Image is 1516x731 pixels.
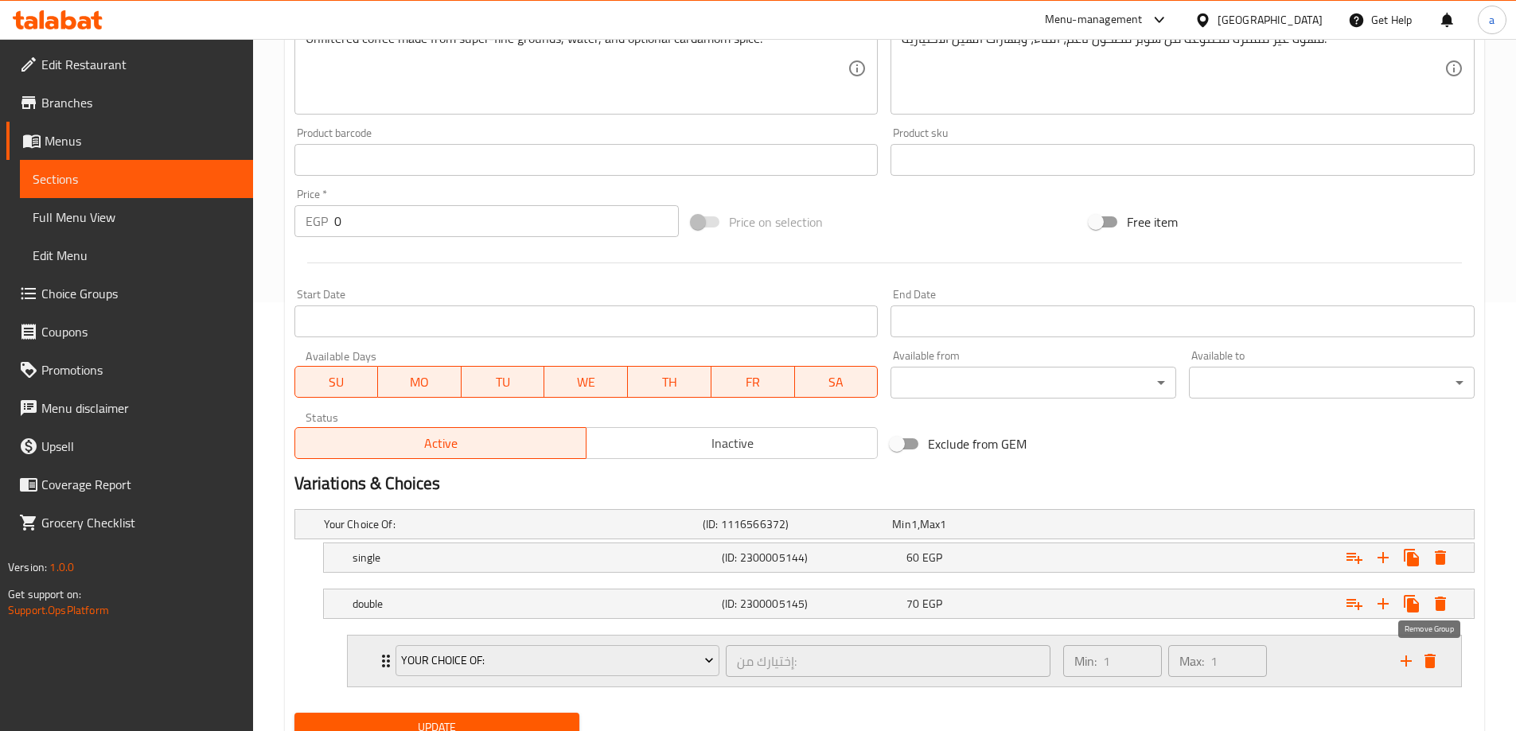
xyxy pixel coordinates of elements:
a: Menus [6,122,253,160]
span: Coverage Report [41,475,240,494]
span: Sections [33,169,240,189]
span: 70 [906,593,919,614]
button: Add choice group [1340,543,1369,572]
button: Your Choice Of: [396,645,720,677]
p: EGP [306,212,328,231]
h5: (ID: 2300005144) [722,550,900,566]
span: WE [551,371,622,394]
button: Add new choice [1369,543,1397,572]
a: Edit Restaurant [6,45,253,84]
span: Get support on: [8,584,81,605]
div: [GEOGRAPHIC_DATA] [1218,11,1323,29]
span: Edit Restaurant [41,55,240,74]
span: Your Choice Of: [401,651,714,671]
button: Delete double [1426,589,1455,618]
textarea: قهوة غير مفلترة مصنوعة من سوبر مطحون ناعم، الماء، وبهارات الهيل الاختيارية. [902,31,1444,107]
input: Please enter product barcode [294,144,879,176]
a: Choice Groups [6,274,253,313]
span: Upsell [41,437,240,456]
a: Support.OpsPlatform [8,600,109,620]
span: EGP [922,593,942,614]
button: SU [294,366,379,398]
span: Max [920,514,940,535]
button: FR [711,366,795,398]
div: Expand [324,543,1474,572]
button: MO [378,366,462,398]
h2: Variations & Choices [294,472,1475,496]
a: Full Menu View [20,198,253,236]
button: Add new choice [1369,589,1397,618]
button: SA [795,366,879,398]
span: Exclude from GEM [928,434,1027,453]
span: Free item [1127,212,1178,231]
button: WE [544,366,628,398]
a: Upsell [6,427,253,465]
span: Menus [45,131,240,150]
span: TH [634,371,705,394]
a: Menu disclaimer [6,389,253,427]
a: Sections [20,160,253,198]
div: , [892,516,1075,532]
h5: (ID: 1116566372) [703,516,886,532]
h5: single [353,550,715,566]
div: Expand [324,589,1474,618]
span: Choice Groups [41,284,240,303]
h5: Your Choice Of: [324,516,696,532]
button: TU [462,366,545,398]
span: Inactive [593,432,871,455]
button: Active [294,427,587,459]
span: 1 [911,514,918,535]
a: Coupons [6,313,253,351]
a: Grocery Checklist [6,504,253,542]
button: TH [628,366,711,398]
span: Full Menu View [33,208,240,227]
span: Grocery Checklist [41,513,240,532]
button: add [1394,649,1418,673]
span: Branches [41,93,240,112]
div: Menu-management [1045,10,1143,29]
button: Delete single [1426,543,1455,572]
li: Expand [334,628,1475,694]
button: Clone new choice [1397,589,1426,618]
input: Please enter product sku [891,144,1475,176]
span: Coupons [41,322,240,341]
span: Active [302,432,580,455]
span: MO [384,371,455,394]
div: Expand [295,510,1474,539]
h5: (ID: 2300005145) [722,596,900,612]
span: 1 [940,514,946,535]
a: Edit Menu [20,236,253,274]
span: Version: [8,557,47,577]
span: FR [718,371,789,394]
button: Inactive [586,427,878,459]
span: SU [302,371,372,394]
p: Min: [1074,651,1097,671]
span: Menu disclaimer [41,399,240,418]
span: 60 [906,547,919,568]
span: Promotions [41,360,240,379]
button: delete [1418,649,1442,673]
div: ​ [891,367,1176,399]
textarea: Unfiltered coffee made from super-fine grounds, water, and optional cardamom spice. [306,31,848,107]
span: Price on selection [729,212,823,231]
span: a [1489,11,1495,29]
span: 1.0.0 [49,557,74,577]
button: Clone new choice [1397,543,1426,572]
a: Coverage Report [6,465,253,504]
span: TU [468,371,539,394]
div: ​ [1189,367,1475,399]
span: Min [892,514,910,535]
span: SA [801,371,872,394]
span: Edit Menu [33,246,240,265]
h5: double [353,596,715,612]
div: Expand [348,636,1461,686]
a: Branches [6,84,253,122]
p: Max: [1179,651,1204,671]
input: Please enter price [334,205,680,237]
span: EGP [922,547,942,568]
a: Promotions [6,351,253,389]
